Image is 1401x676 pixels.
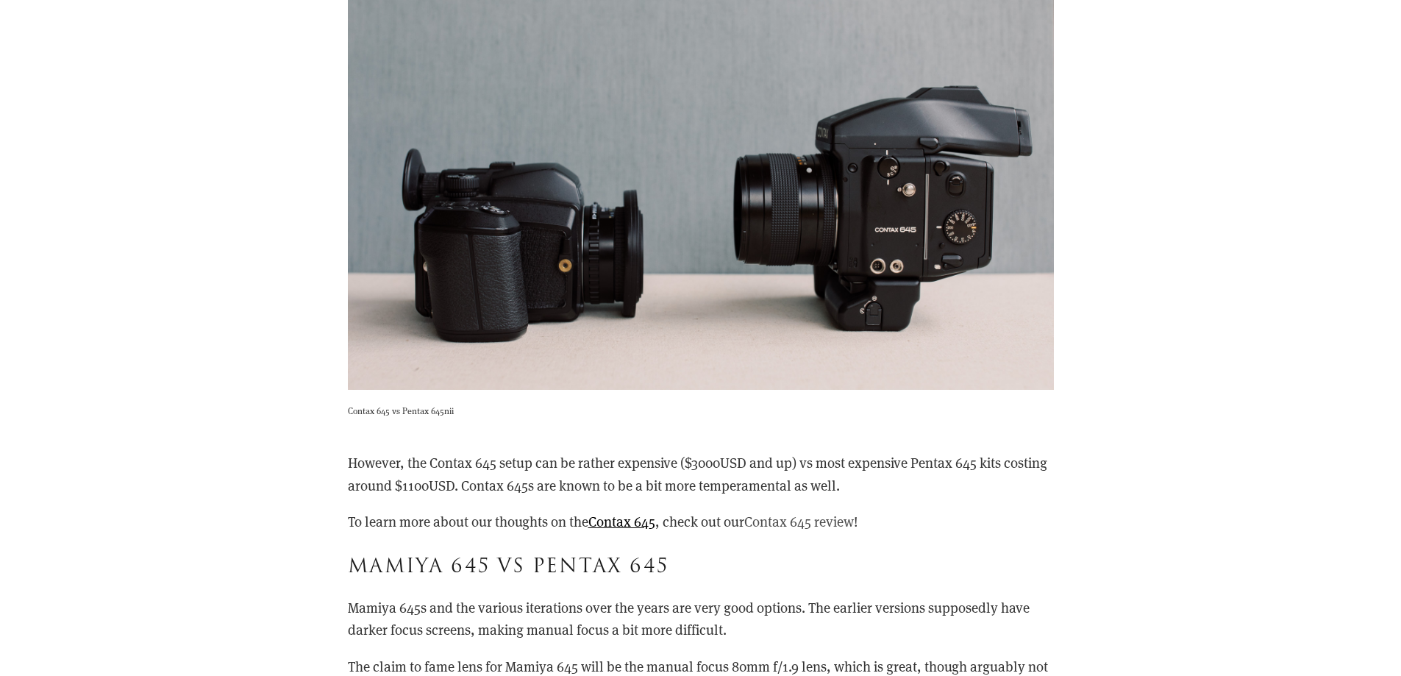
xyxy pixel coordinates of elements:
a: Contax 645 [588,512,655,530]
p: To learn more about our thoughts on the , check out our ! [348,510,1054,533]
h3: Mamiya 645 vs Pentax 645 [348,552,1054,583]
p: However, the Contax 645 setup can be rather expensive ($3000USD and up) vs most expensive Pentax ... [348,452,1054,497]
p: Contax 645 vs Pentax 645nii [348,403,1054,418]
p: Mamiya 645s and the various iterations over the years are very good options. The earlier versions... [348,597,1054,641]
a: Contax 645 review [744,512,854,530]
